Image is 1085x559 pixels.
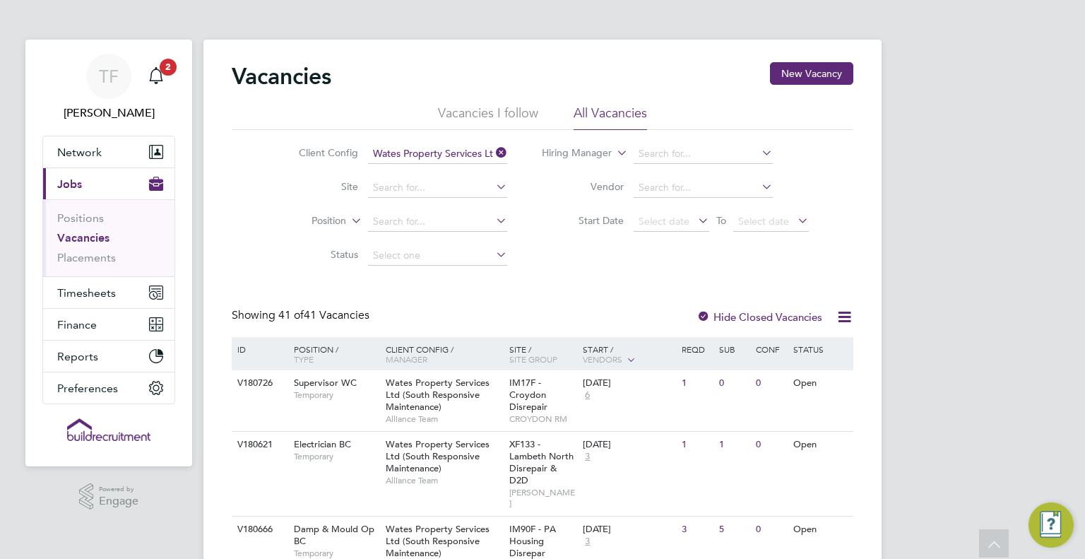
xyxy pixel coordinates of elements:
span: Site Group [509,353,557,365]
h2: Vacancies [232,62,331,90]
span: To [712,211,730,230]
a: 2 [142,54,170,99]
label: Status [277,248,358,261]
div: 0 [752,517,789,543]
input: Search for... [634,144,773,164]
label: Vendor [542,180,624,193]
div: 1 [716,432,752,458]
span: Temporary [294,389,379,401]
span: 3 [583,451,592,463]
span: IM90F - PA Housing Disrepar [509,523,556,559]
span: 2 [160,59,177,76]
input: Select one [368,246,507,266]
label: Hiring Manager [530,146,612,160]
span: Damp & Mould Op BC [294,523,374,547]
nav: Main navigation [25,40,192,466]
span: Supervisor WC [294,377,357,389]
span: CROYDON RM [509,413,576,425]
button: Network [43,136,174,167]
label: Client Config [277,146,358,159]
input: Search for... [368,178,507,198]
span: Reports [57,350,98,363]
label: Position [265,214,346,228]
div: 5 [716,517,752,543]
div: Showing [232,308,372,323]
input: Search for... [368,212,507,232]
button: Engage Resource Center [1028,502,1074,548]
span: Temporary [294,451,379,462]
span: Alliance Team [386,475,502,486]
div: Open [790,370,851,396]
div: 0 [716,370,752,396]
span: Wates Property Services Ltd (South Responsive Maintenance) [386,377,490,413]
span: 3 [583,536,592,548]
div: Site / [506,337,580,371]
span: 41 Vacancies [278,308,369,322]
a: TF[PERSON_NAME] [42,54,175,122]
div: Jobs [43,199,174,276]
div: Reqd [678,337,715,361]
span: Network [57,146,102,159]
span: [PERSON_NAME] [509,487,576,509]
span: TF [99,67,119,86]
div: Client Config / [382,337,506,371]
button: Preferences [43,372,174,404]
span: Electrician BC [294,438,351,450]
span: Vendors [583,353,622,365]
div: V180666 [234,517,283,543]
span: Select date [639,215,689,228]
span: Powered by [99,483,138,495]
img: buildrec-logo-retina.png [67,418,150,441]
span: Alliance Team [386,413,502,425]
span: Jobs [57,177,82,191]
div: 1 [678,370,715,396]
label: Site [277,180,358,193]
button: Finance [43,309,174,340]
div: Status [790,337,851,361]
span: Finance [57,318,97,331]
span: 41 of [278,308,304,322]
li: Vacancies I follow [438,105,538,130]
span: Timesheets [57,286,116,300]
div: Sub [716,337,752,361]
button: Reports [43,341,174,372]
label: Hide Closed Vacancies [696,310,822,324]
div: Open [790,432,851,458]
div: [DATE] [583,377,675,389]
a: Positions [57,211,104,225]
span: Engage [99,495,138,507]
span: Manager [386,353,427,365]
button: Timesheets [43,277,174,308]
span: Type [294,353,314,365]
span: XF133 - Lambeth North Disrepair & D2D [509,438,574,486]
div: ID [234,337,283,361]
button: New Vacancy [770,62,853,85]
a: Placements [57,251,116,264]
button: Jobs [43,168,174,199]
a: Vacancies [57,231,109,245]
span: Select date [738,215,789,228]
a: Powered byEngage [79,483,139,510]
div: [DATE] [583,524,675,536]
div: 0 [752,432,789,458]
div: Start / [579,337,678,372]
div: Conf [752,337,789,361]
span: 6 [583,389,592,401]
span: Tommie Ferry [42,105,175,122]
span: IM17F - Croydon Disrepair [509,377,547,413]
div: 0 [752,370,789,396]
div: 1 [678,432,715,458]
label: Start Date [542,214,624,227]
li: All Vacancies [574,105,647,130]
div: Position / [283,337,382,371]
span: Preferences [57,382,118,395]
div: V180726 [234,370,283,396]
span: Temporary [294,548,379,559]
span: Wates Property Services Ltd (South Responsive Maintenance) [386,438,490,474]
a: Go to home page [42,418,175,441]
span: Wates Property Services Ltd (South Responsive Maintenance) [386,523,490,559]
div: V180621 [234,432,283,458]
input: Search for... [634,178,773,198]
input: Search for... [368,144,507,164]
div: 3 [678,517,715,543]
